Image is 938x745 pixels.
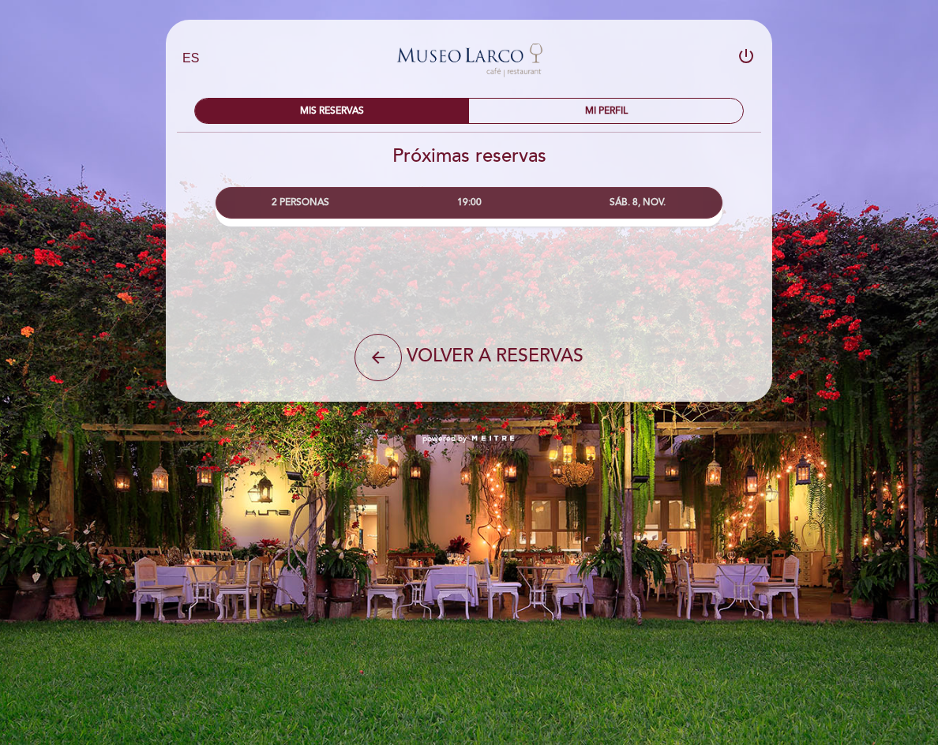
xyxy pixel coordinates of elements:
[216,188,385,217] div: 2 PERSONAS
[553,188,722,217] div: SÁB. 8, NOV.
[422,433,516,444] a: powered by
[737,47,756,66] i: power_settings_new
[422,433,467,444] span: powered by
[737,47,756,71] button: power_settings_new
[469,99,743,123] div: MI PERFIL
[355,334,402,381] button: arrow_back
[370,37,568,80] a: Museo [GEOGRAPHIC_DATA] - Restaurant
[471,435,516,443] img: MEITRE
[165,144,773,167] h2: Próximas reservas
[385,188,553,217] div: 19:00
[195,99,469,123] div: MIS RESERVAS
[407,345,583,367] span: VOLVER A RESERVAS
[369,348,388,367] i: arrow_back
